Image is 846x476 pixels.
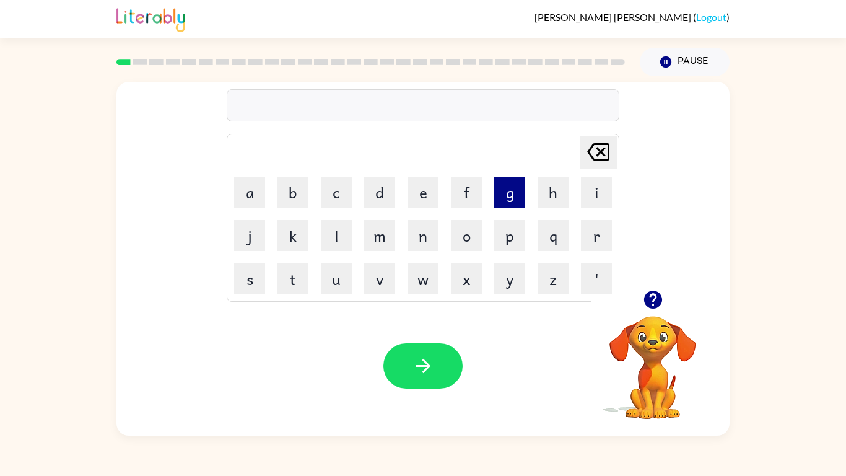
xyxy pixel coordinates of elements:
[116,5,185,32] img: Literably
[534,11,730,23] div: ( )
[277,263,308,294] button: t
[581,263,612,294] button: '
[538,263,569,294] button: z
[364,220,395,251] button: m
[538,220,569,251] button: q
[534,11,693,23] span: [PERSON_NAME] [PERSON_NAME]
[408,263,438,294] button: w
[364,263,395,294] button: v
[234,177,265,208] button: a
[364,177,395,208] button: d
[696,11,726,23] a: Logout
[321,220,352,251] button: l
[408,177,438,208] button: e
[277,177,308,208] button: b
[494,177,525,208] button: g
[321,177,352,208] button: c
[321,263,352,294] button: u
[451,220,482,251] button: o
[494,220,525,251] button: p
[494,263,525,294] button: y
[234,263,265,294] button: s
[234,220,265,251] button: j
[277,220,308,251] button: k
[581,177,612,208] button: i
[451,263,482,294] button: x
[451,177,482,208] button: f
[591,297,715,421] video: Your browser must support playing .mp4 files to use Literably. Please try using another browser.
[538,177,569,208] button: h
[581,220,612,251] button: r
[640,48,730,76] button: Pause
[408,220,438,251] button: n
